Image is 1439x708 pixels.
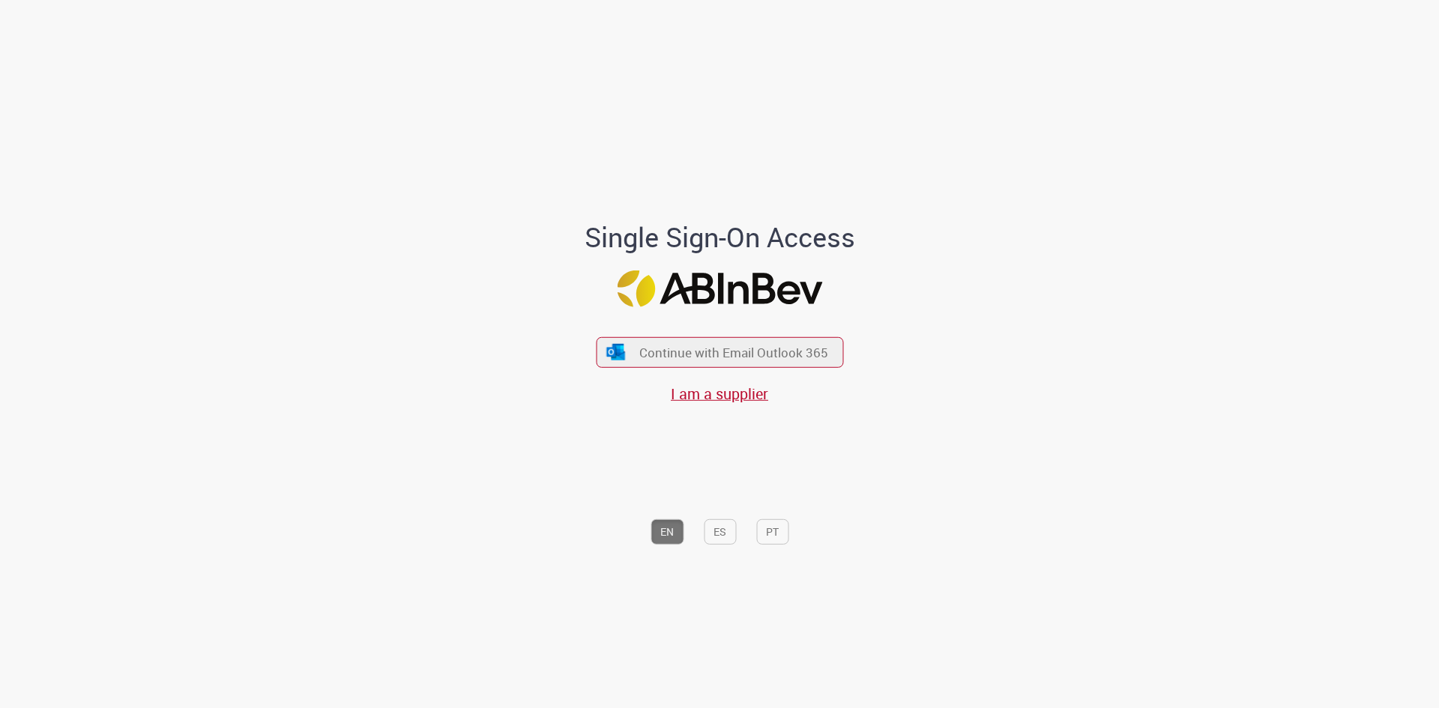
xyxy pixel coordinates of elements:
[671,384,768,404] a: I am a supplier
[617,270,822,307] img: Logo ABInBev
[651,519,684,545] button: EN
[512,223,928,252] h1: Single Sign-On Access
[704,519,736,545] button: ES
[639,344,828,361] span: Continue with Email Outlook 365
[756,519,788,545] button: PT
[606,344,627,360] img: ícone Azure/Microsoft 360
[596,337,843,368] button: ícone Azure/Microsoft 360 Continue with Email Outlook 365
